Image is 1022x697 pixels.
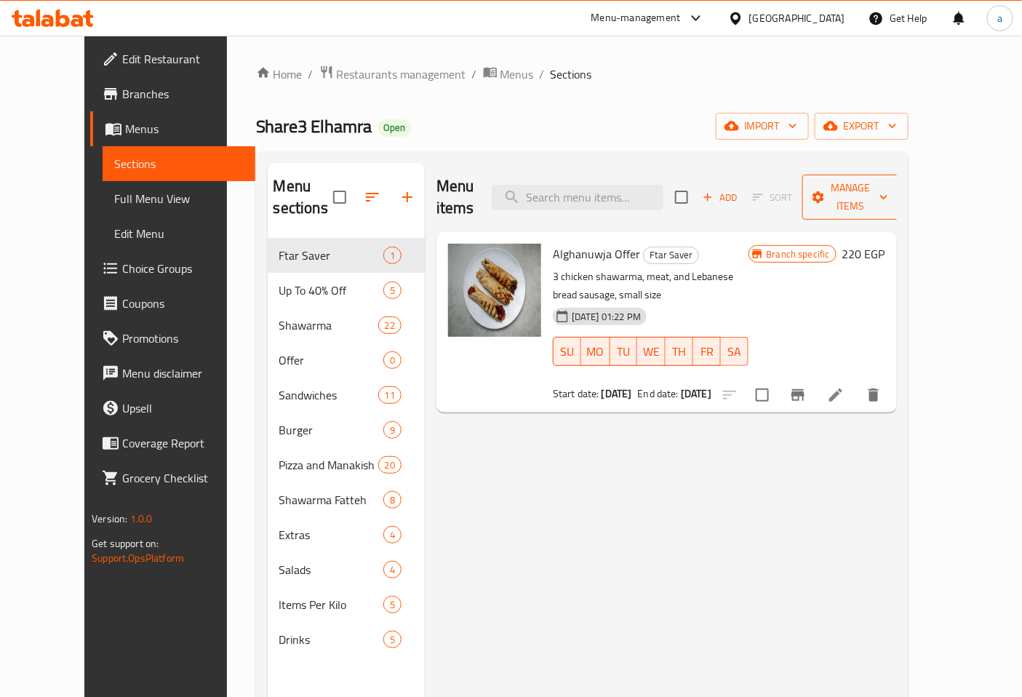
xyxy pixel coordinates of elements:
span: Up To 40% Off [279,282,383,299]
a: Menus [90,111,255,146]
div: items [383,247,402,264]
button: TU [610,337,638,366]
span: Ftar Saver [644,247,698,263]
span: Salads [279,561,383,578]
span: Menu disclaimer [122,365,244,382]
a: Choice Groups [90,251,255,286]
span: Coupons [122,295,244,312]
div: Extras4 [268,517,425,552]
span: Coverage Report [122,434,244,452]
a: Home [256,65,303,83]
button: SA [721,337,748,366]
button: FR [693,337,721,366]
span: Menus [500,65,534,83]
span: Restaurants management [337,65,466,83]
div: items [378,316,402,334]
span: Pizza and Manakish [279,456,378,474]
a: Edit Restaurant [90,41,255,76]
a: Promotions [90,321,255,356]
span: 5 [384,284,401,298]
span: Version: [92,509,127,528]
button: WE [637,337,666,366]
span: TH [671,341,687,362]
li: / [540,65,545,83]
span: Branches [122,85,244,103]
span: Extras [279,526,383,543]
a: Branches [90,76,255,111]
p: 3 chicken shawarma, meat, and Lebanese bread sausage, small size [553,268,748,304]
a: Restaurants management [319,65,466,84]
span: a [997,10,1002,26]
span: End date: [638,384,679,403]
span: MO [587,341,604,362]
span: 8 [384,493,401,507]
div: Ftar Saver [643,247,699,264]
span: import [727,117,797,135]
span: Promotions [122,330,244,347]
a: Sections [103,146,255,181]
div: Drinks [279,631,383,648]
span: 22 [379,319,401,332]
div: items [383,631,402,648]
span: 9 [384,423,401,437]
span: 4 [384,563,401,577]
div: items [383,282,402,299]
span: Menus [125,120,244,138]
h6: 220 EGP [842,244,885,264]
span: SA [727,341,743,362]
button: import [716,113,809,140]
span: Select section [666,182,697,212]
div: items [383,421,402,439]
span: Offer [279,351,383,369]
a: Coverage Report [90,426,255,461]
span: Share3 Elhamra [256,110,372,143]
span: Add [700,189,740,206]
a: Support.OpsPlatform [92,549,184,567]
span: Manage items [814,179,888,215]
span: 4 [384,528,401,542]
h2: Menu items [436,175,474,219]
span: Edit Restaurant [122,50,244,68]
span: Shawarma Fatteh [279,491,383,509]
div: Items Per Kilo5 [268,587,425,622]
span: Select all sections [324,182,355,212]
button: export [815,113,909,140]
span: Ftar Saver [279,247,383,264]
span: 20 [379,458,401,472]
a: Grocery Checklist [90,461,255,495]
span: Burger [279,421,383,439]
b: [DATE] [602,384,632,403]
span: Choice Groups [122,260,244,277]
span: Items Per Kilo [279,596,383,613]
div: Ftar Saver1 [268,238,425,273]
span: Sections [114,155,244,172]
button: Branch-specific-item [781,378,815,413]
a: Edit Menu [103,216,255,251]
img: Alghanuwja Offer [448,244,541,337]
button: TH [666,337,693,366]
div: Sandwiches11 [268,378,425,413]
a: Menus [483,65,534,84]
span: Get support on: [92,534,159,553]
div: items [383,526,402,543]
div: Burger9 [268,413,425,447]
div: items [378,386,402,404]
li: / [308,65,314,83]
span: Grocery Checklist [122,469,244,487]
span: Sections [551,65,592,83]
span: FR [699,341,715,362]
span: Sandwiches [279,386,378,404]
a: Coupons [90,286,255,321]
span: TU [616,341,632,362]
div: Open [378,119,412,137]
div: Salads4 [268,552,425,587]
div: Shawarma Fatteh8 [268,482,425,517]
span: Edit Menu [114,225,244,242]
span: 5 [384,598,401,612]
